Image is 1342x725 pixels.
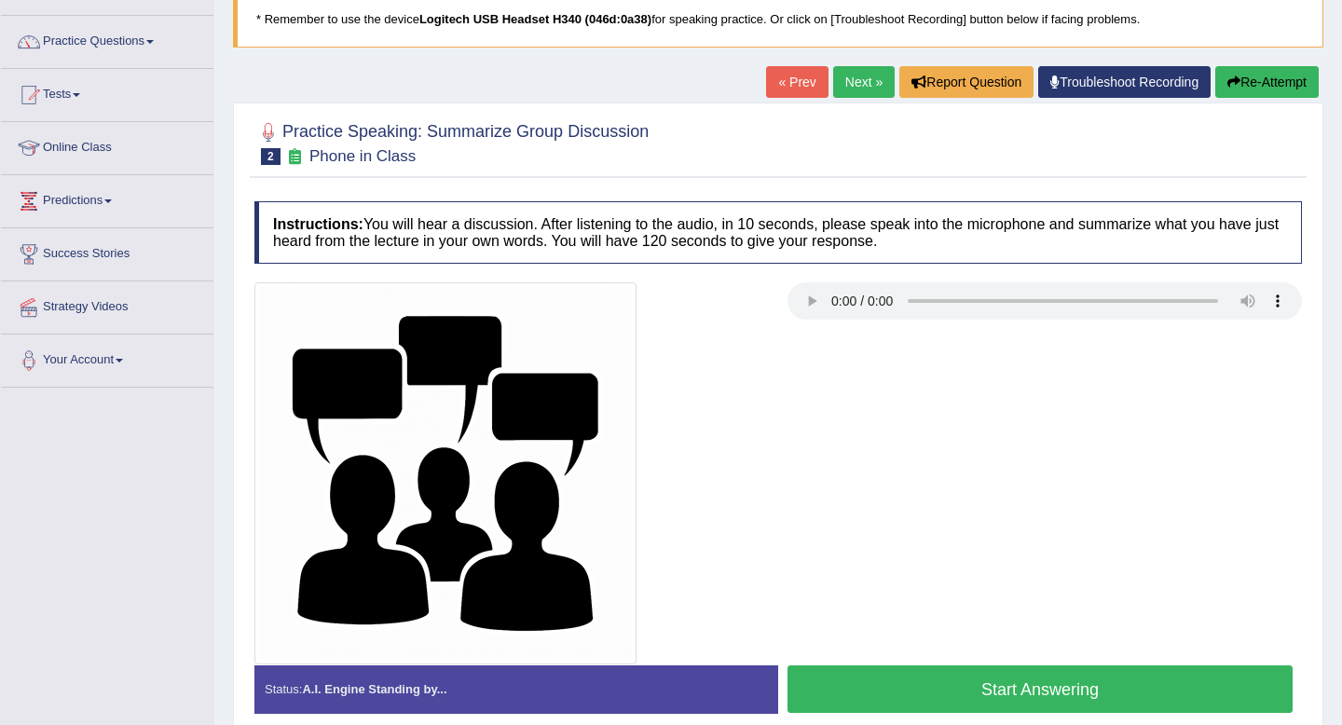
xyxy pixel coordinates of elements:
[1,122,213,169] a: Online Class
[254,665,778,713] div: Status:
[1038,66,1211,98] a: Troubleshoot Recording
[273,216,363,232] b: Instructions:
[1,335,213,381] a: Your Account
[254,201,1302,264] h4: You will hear a discussion. After listening to the audio, in 10 seconds, please speak into the mi...
[833,66,895,98] a: Next »
[254,118,649,165] h2: Practice Speaking: Summarize Group Discussion
[1,69,213,116] a: Tests
[261,148,281,165] span: 2
[1,16,213,62] a: Practice Questions
[419,12,651,26] b: Logitech USB Headset H340 (046d:0a38)
[302,682,446,696] strong: A.I. Engine Standing by...
[899,66,1034,98] button: Report Question
[1215,66,1319,98] button: Re-Attempt
[285,148,305,166] small: Exam occurring question
[309,147,416,165] small: Phone in Class
[787,665,1293,713] button: Start Answering
[1,281,213,328] a: Strategy Videos
[1,228,213,275] a: Success Stories
[766,66,828,98] a: « Prev
[1,175,213,222] a: Predictions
